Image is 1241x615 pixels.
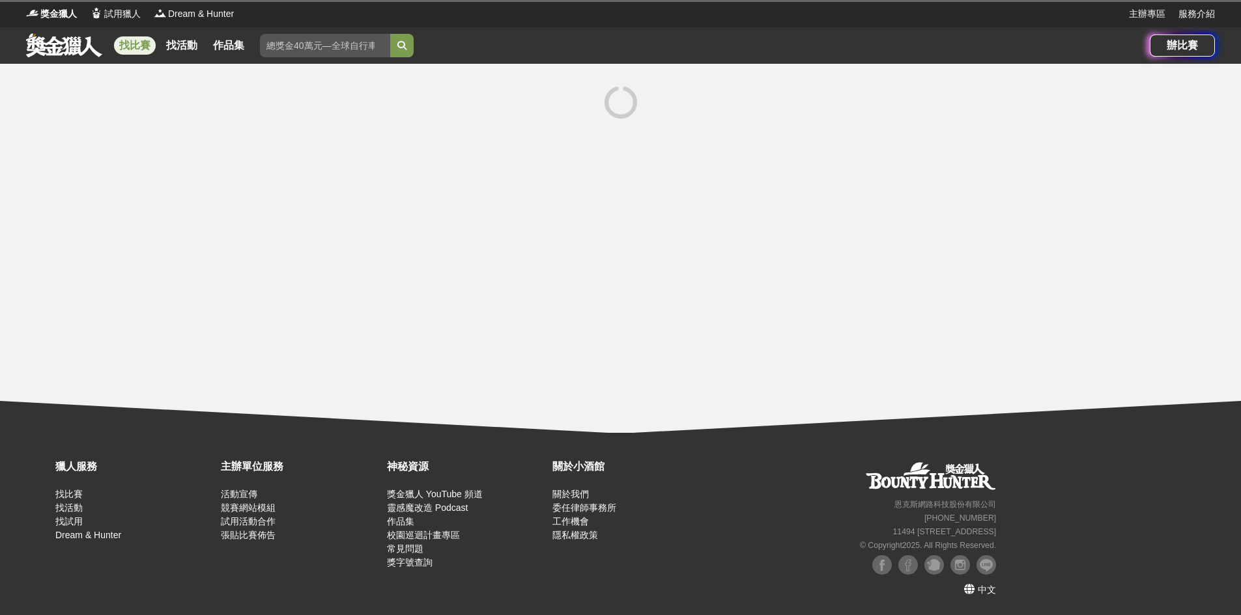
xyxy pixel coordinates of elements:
[552,502,616,513] a: 委任律師事務所
[1150,34,1215,57] a: 辦比賽
[161,36,203,55] a: 找活動
[924,555,944,575] img: Plurk
[55,459,214,474] div: 獵人服務
[90,7,141,21] a: Logo試用獵人
[55,489,83,499] a: 找比賽
[860,541,996,550] small: © Copyright 2025 . All Rights Reserved.
[154,7,234,21] a: LogoDream & Hunter
[552,459,711,474] div: 關於小酒館
[221,502,276,513] a: 競賽網站模組
[104,7,141,21] span: 試用獵人
[894,500,996,509] small: 恩克斯網路科技股份有限公司
[387,543,423,554] a: 常見問題
[260,34,390,57] input: 總獎金40萬元—全球自行車設計比賽
[55,516,83,526] a: 找試用
[114,36,156,55] a: 找比賽
[90,7,103,20] img: Logo
[893,527,997,536] small: 11494 [STREET_ADDRESS]
[26,7,77,21] a: Logo獎金獵人
[168,7,234,21] span: Dream & Hunter
[40,7,77,21] span: 獎金獵人
[221,489,257,499] a: 活動宣傳
[26,7,39,20] img: Logo
[387,516,414,526] a: 作品集
[55,530,121,540] a: Dream & Hunter
[552,489,589,499] a: 關於我們
[552,516,589,526] a: 工作機會
[208,36,250,55] a: 作品集
[924,513,996,523] small: [PHONE_NUMBER]
[978,584,996,595] span: 中文
[221,459,380,474] div: 主辦單位服務
[387,502,468,513] a: 靈感魔改造 Podcast
[1178,7,1215,21] a: 服務介紹
[387,530,460,540] a: 校園巡迴計畫專區
[55,502,83,513] a: 找活動
[950,555,970,575] img: Instagram
[387,557,433,567] a: 獎字號查詢
[221,516,276,526] a: 試用活動合作
[898,555,918,575] img: Facebook
[387,459,546,474] div: 神秘資源
[872,555,892,575] img: Facebook
[1129,7,1165,21] a: 主辦專區
[977,555,996,575] img: LINE
[552,530,598,540] a: 隱私權政策
[154,7,167,20] img: Logo
[387,489,483,499] a: 獎金獵人 YouTube 頻道
[221,530,276,540] a: 張貼比賽佈告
